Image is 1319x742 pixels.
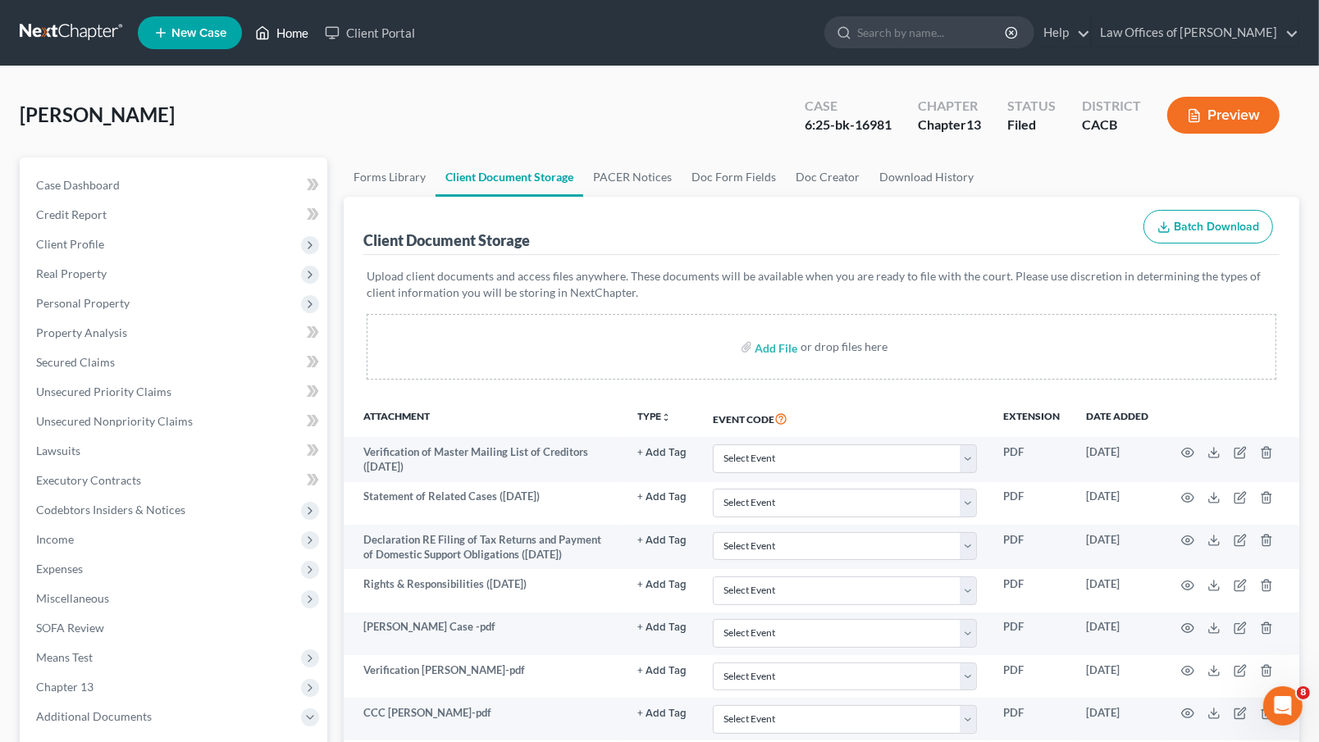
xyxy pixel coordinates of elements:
a: Doc Creator [786,157,869,197]
div: Okay, let us know if you need anything else, [PERSON_NAME]. Thanks! [26,96,256,128]
a: Home [247,18,317,48]
td: Verification [PERSON_NAME]-pdf [344,655,624,698]
td: [DATE] [1073,698,1162,740]
a: Credit Report [23,200,327,230]
span: New Case [171,27,226,39]
a: Lawsuits [23,436,327,466]
td: [DATE] [1073,655,1162,698]
div: Good Morning! [217,430,302,447]
span: Unsecured Priority Claims [36,385,171,398]
th: Date added [1073,399,1162,437]
td: [DATE] [1073,437,1162,482]
a: + Add Tag [637,444,687,460]
div: Chapter [918,97,981,116]
div: 6:25-bk-16981 [805,116,892,134]
span: 13 [966,116,981,132]
span: Unsecured Nonpriority Claims [36,414,193,428]
span: 8 [1297,686,1310,699]
a: Case Dashboard [23,171,327,200]
i: unfold_more [661,412,671,422]
th: Extension [990,399,1073,437]
a: Client Document Storage [436,157,583,197]
button: Emoji picker [52,537,65,550]
a: PACER Notices [583,157,682,197]
td: [DATE] [1073,612,1162,655]
td: Statement of Related Cases ([DATE]) [344,482,624,525]
button: go back [11,7,42,38]
div: Jenn says… [13,37,315,86]
div: Hi [PERSON_NAME]!I've been working on a fix for these page breaks and was wondering, does your di... [13,173,269,385]
button: Preview [1167,97,1280,134]
span: Lawsuits [36,444,80,457]
a: Help [1035,18,1090,48]
p: The team can also help [80,20,204,37]
a: + Add Tag [637,662,687,678]
span: SOFA Review [36,621,104,635]
td: [DATE] [1073,482,1162,525]
p: Upload client documents and access files anywhere. These documents will be available when you are... [367,268,1276,301]
button: + Add Tag [637,666,687,676]
span: Additional Documents [36,709,152,723]
div: Hi [PERSON_NAME]! I've been working on a fix for these page breaks and was wondering, does your d... [26,183,256,376]
div: Good Morning! [203,421,315,457]
a: + Add Tag [637,619,687,635]
a: Property Analysis [23,318,327,348]
div: Hi [PERSON_NAME]! [13,470,155,506]
a: Law Offices of [PERSON_NAME] [1092,18,1298,48]
div: NVM I got it thank you!!!c [140,37,315,73]
button: Send a message… [281,530,308,557]
button: + Add Tag [637,492,687,503]
a: + Add Tag [637,489,687,504]
a: Doc Form Fields [682,157,786,197]
button: + Add Tag [637,708,687,719]
td: [DATE] [1073,569,1162,612]
div: Emma says… [13,86,315,151]
td: PDF [990,655,1073,698]
a: Download History [869,157,984,197]
button: Upload attachment [25,537,39,550]
a: Client Portal [317,18,423,48]
button: + Add Tag [637,448,687,458]
button: + Add Tag [637,622,687,633]
span: Codebtors Insiders & Notices [36,503,185,517]
div: Jenn says… [13,421,315,470]
td: [DATE] [1073,525,1162,570]
a: Executory Contracts [23,466,327,495]
a: SOFA Review [23,613,327,643]
button: + Add Tag [637,580,687,590]
a: + Add Tag [637,705,687,721]
button: Batch Download [1143,210,1273,244]
span: Client Profile [36,237,104,251]
td: PDF [990,482,1073,525]
div: Case [805,97,892,116]
span: Case Dashboard [36,178,120,192]
div: Okay, let us know if you need anything else, [PERSON_NAME]. Thanks! [13,86,269,138]
td: Rights & Responsibilities ([DATE]) [344,569,624,612]
div: Client Document Storage [363,230,530,250]
h1: Operator [80,8,138,20]
a: + Add Tag [637,576,687,592]
div: Hi [PERSON_NAME]! [26,480,142,496]
span: Batch Download [1174,220,1259,234]
button: Home [257,7,288,38]
td: PDF [990,569,1073,612]
div: Emma says… [13,173,315,398]
div: Close [288,7,317,36]
button: + Add Tag [637,535,687,546]
input: Search by name... [857,17,1007,48]
span: Secured Claims [36,355,115,369]
th: Attachment [344,399,624,437]
td: CCC [PERSON_NAME]-pdf [344,698,624,740]
a: Forms Library [344,157,436,197]
div: or drop files here [801,339,888,355]
span: Credit Report [36,207,107,221]
button: Start recording [104,537,117,550]
iframe: Intercom live chat [1263,686,1303,726]
span: Real Property [36,266,107,280]
div: [DATE] [13,151,315,173]
div: District [1082,97,1141,116]
span: Executory Contracts [36,473,141,487]
div: NVM I got it thank you!!!c [153,47,302,63]
div: Emma says… [13,470,315,519]
a: Unsecured Priority Claims [23,377,327,407]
